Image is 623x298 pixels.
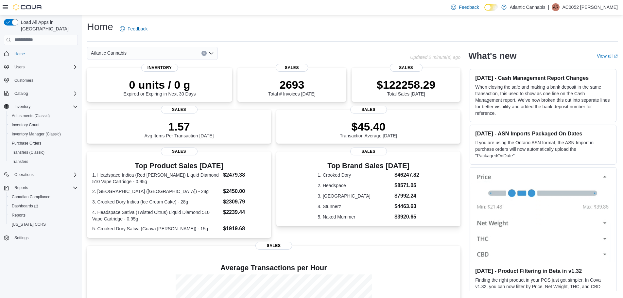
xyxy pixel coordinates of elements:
p: $122258.29 [377,78,436,91]
button: Customers [1,76,80,85]
h4: Average Transactions per Hour [92,264,455,272]
span: [US_STATE] CCRS [12,222,46,227]
button: Catalog [1,89,80,98]
h3: [DATE] - Product Filtering in Beta in v1.32 [475,268,611,274]
div: Transaction Average [DATE] [340,120,397,138]
span: Sales [255,242,292,250]
span: Sales [350,106,387,114]
button: Reports [1,183,80,192]
dt: 4. Stunnerz [318,203,392,210]
span: Operations [12,171,78,179]
dd: $4463.63 [394,202,419,210]
a: Settings [12,234,31,242]
button: Users [12,63,27,71]
button: Inventory Manager (Classic) [7,130,80,139]
span: Inventory [12,103,78,111]
span: Purchase Orders [12,141,42,146]
h3: [DATE] - ASN Imports Packaged On Dates [475,130,611,137]
a: [US_STATE] CCRS [9,220,48,228]
span: Settings [12,234,78,242]
p: 0 units / 0 g [124,78,196,91]
span: AR [553,3,559,11]
div: AC0052 Rice Tanita [552,3,560,11]
a: Transfers [9,158,31,166]
button: Clear input [201,51,207,56]
button: Users [1,62,80,72]
span: Adjustments (Classic) [12,113,50,118]
button: Reports [7,211,80,220]
dd: $1919.68 [223,225,266,233]
dt: 1. Crooked Dory [318,172,392,178]
span: Reports [14,185,28,190]
h2: What's new [468,51,516,61]
span: Sales [390,64,423,72]
dd: $2309.79 [223,198,266,206]
span: Inventory Count [12,122,40,128]
dt: 5. Naked Mummer [318,214,392,220]
span: Feedback [459,4,479,10]
span: Feedback [128,26,147,32]
dt: 3. [GEOGRAPHIC_DATA] [318,193,392,199]
dt: 2. [GEOGRAPHIC_DATA] ([GEOGRAPHIC_DATA]) - 28g [92,188,220,195]
span: Users [12,63,78,71]
span: Sales [276,64,308,72]
span: Sales [161,148,198,155]
dt: 1. Headspace Indica (Red [PERSON_NAME]) Liquid Diamond 510 Vape Cartridge - 0.95g [92,172,220,185]
span: Reports [12,184,78,192]
h3: Top Product Sales [DATE] [92,162,266,170]
span: Settings [14,235,28,240]
a: Inventory Count [9,121,42,129]
button: Transfers (Classic) [7,148,80,157]
button: Catalog [12,90,30,97]
a: Dashboards [7,202,80,211]
span: Operations [14,172,34,177]
p: 1.57 [145,120,214,133]
a: Inventory Manager (Classic) [9,130,63,138]
input: Dark Mode [484,4,498,11]
span: Sales [350,148,387,155]
dd: $2239.44 [223,208,266,216]
span: Home [14,51,25,57]
a: Feedback [117,22,150,35]
dd: $3920.65 [394,213,419,221]
img: Cova [13,4,43,10]
button: Settings [1,233,80,242]
div: Expired or Expiring in Next 30 Days [124,78,196,96]
p: 2693 [268,78,315,91]
h1: Home [87,20,113,33]
span: Dashboards [9,202,78,210]
span: Users [14,64,25,70]
span: Catalog [14,91,28,96]
h3: Top Brand Sales [DATE] [318,162,419,170]
p: When closing the safe and making a bank deposit in the same transaction, this used to show as one... [475,84,611,116]
a: Home [12,50,27,58]
svg: External link [614,54,618,58]
span: Reports [9,211,78,219]
span: Inventory Manager (Classic) [9,130,78,138]
span: Home [12,50,78,58]
dd: $8571.05 [394,182,419,189]
span: Canadian Compliance [9,193,78,201]
dt: 3. Crooked Dory Indica (Ice Cream Cake) - 28g [92,199,220,205]
a: Adjustments (Classic) [9,112,52,120]
a: Canadian Compliance [9,193,53,201]
span: Customers [12,76,78,84]
span: Reports [12,213,26,218]
a: View allExternal link [597,53,618,59]
span: Dashboards [12,203,38,209]
button: Home [1,49,80,59]
div: Total Sales [DATE] [377,78,436,96]
div: Avg Items Per Transaction [DATE] [145,120,214,138]
span: Inventory Count [9,121,78,129]
p: AC0052 [PERSON_NAME] [562,3,618,11]
span: Load All Apps in [GEOGRAPHIC_DATA] [18,19,78,32]
button: Inventory Count [7,120,80,130]
span: Transfers [9,158,78,166]
button: Transfers [7,157,80,166]
a: Dashboards [9,202,41,210]
button: Canadian Compliance [7,192,80,202]
dd: $7992.24 [394,192,419,200]
button: Open list of options [209,51,214,56]
dd: $46247.82 [394,171,419,179]
a: Feedback [448,1,481,14]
